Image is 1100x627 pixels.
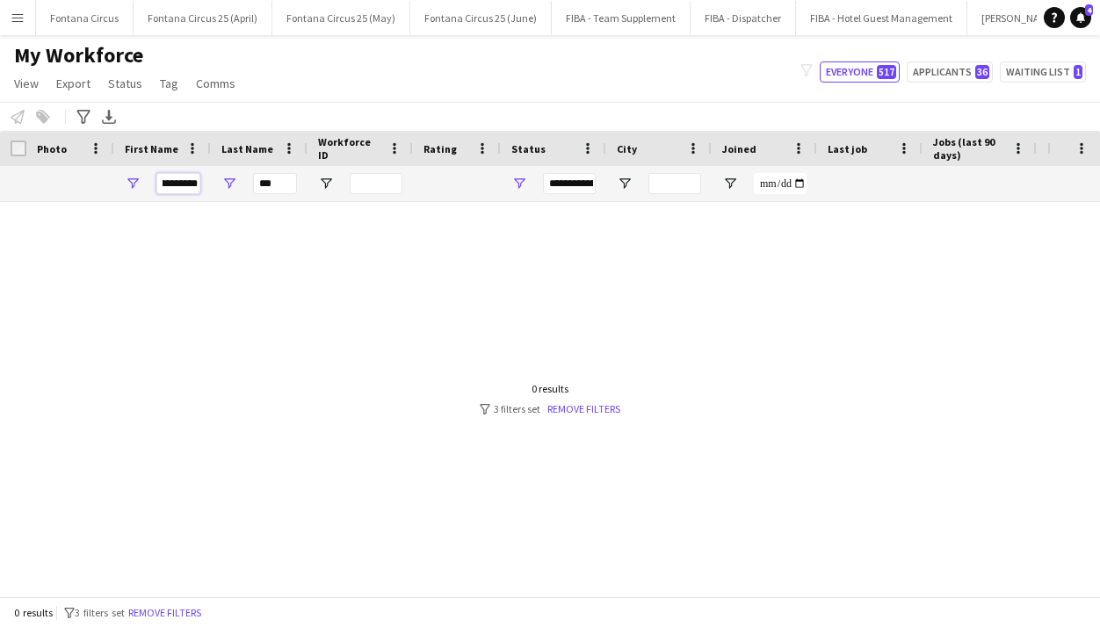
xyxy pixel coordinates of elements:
a: Status [101,72,149,95]
button: FIBA - Dispatcher [691,1,796,35]
button: Everyone517 [820,61,900,83]
input: Last Name Filter Input [253,173,297,194]
button: Open Filter Menu [511,176,527,191]
span: City [617,142,637,155]
button: FIBA - Hotel Guest Management [796,1,967,35]
input: Joined Filter Input [754,173,807,194]
input: City Filter Input [648,173,701,194]
button: Open Filter Menu [221,176,237,191]
a: Remove filters [547,402,620,415]
button: Open Filter Menu [617,176,633,191]
button: Fontana Circus 25 (April) [134,1,272,35]
button: Open Filter Menu [318,176,334,191]
button: Fontana Circus 25 (May) [272,1,410,35]
a: Comms [189,72,242,95]
span: My Workforce [14,42,143,68]
span: Export [56,76,90,91]
span: 3 filters set [75,606,125,619]
span: Comms [196,76,235,91]
span: First Name [125,142,178,155]
input: Workforce ID Filter Input [350,173,402,194]
app-action-btn: Advanced filters [73,106,94,127]
input: First Name Filter Input [156,173,200,194]
button: Applicants36 [907,61,993,83]
button: Open Filter Menu [125,176,141,191]
button: Remove filters [125,603,205,623]
span: Last Name [221,142,273,155]
span: Tag [160,76,178,91]
span: View [14,76,39,91]
a: View [7,72,46,95]
span: Status [108,76,142,91]
button: Fontana Circus 25 (June) [410,1,552,35]
a: 4 [1070,7,1091,28]
button: Open Filter Menu [722,176,738,191]
span: Status [511,142,546,155]
button: Fontana Circus [36,1,134,35]
button: FIBA - Team Supplement [552,1,691,35]
app-action-btn: Export XLSX [98,106,119,127]
span: 517 [877,65,896,79]
span: Workforce ID [318,135,381,162]
span: 4 [1085,4,1093,16]
span: Rating [423,142,457,155]
button: Waiting list1 [1000,61,1086,83]
a: Export [49,72,98,95]
span: Last job [828,142,867,155]
span: 1 [1074,65,1082,79]
span: Jobs (last 90 days) [933,135,1005,162]
input: Column with Header Selection [11,141,26,156]
div: 3 filters set [480,402,620,415]
div: 0 results [480,382,620,395]
span: Joined [722,142,756,155]
span: 36 [975,65,989,79]
a: Tag [153,72,185,95]
span: Photo [37,142,67,155]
